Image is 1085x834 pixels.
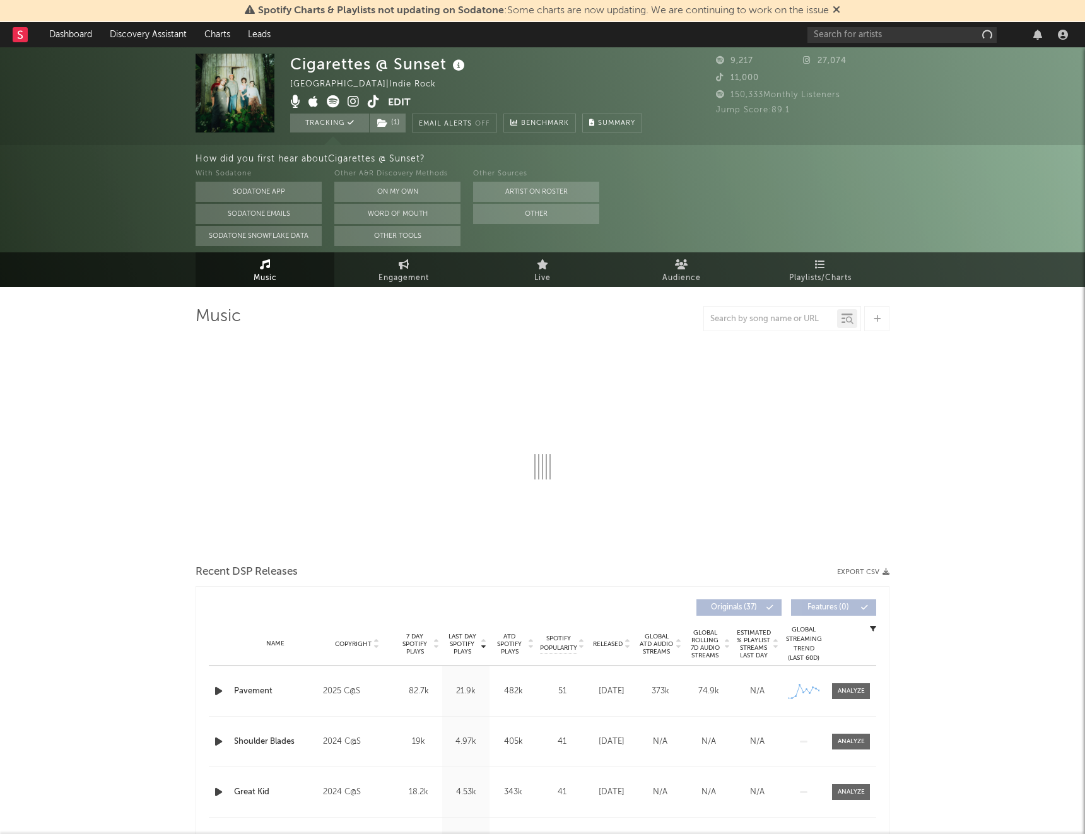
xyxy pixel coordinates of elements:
[736,736,778,748] div: N/A
[716,57,753,65] span: 9,217
[290,77,450,92] div: [GEOGRAPHIC_DATA] | Indie Rock
[688,685,730,698] div: 74.9k
[521,116,569,131] span: Benchmark
[323,734,392,749] div: 2024 C@S
[688,629,722,659] span: Global Rolling 7D Audio Streams
[398,736,439,748] div: 19k
[258,6,829,16] span: : Some charts are now updating. We are continuing to work on the issue
[196,565,298,580] span: Recent DSP Releases
[254,271,277,286] span: Music
[196,204,322,224] button: Sodatone Emails
[837,568,889,576] button: Export CSV
[493,633,526,655] span: ATD Spotify Plays
[290,114,369,132] button: Tracking
[234,685,317,698] a: Pavement
[789,271,852,286] span: Playlists/Charts
[688,736,730,748] div: N/A
[334,167,460,182] div: Other A&R Discovery Methods
[540,685,584,698] div: 51
[334,204,460,224] button: Word Of Mouth
[705,604,763,611] span: Originals ( 37 )
[751,252,889,287] a: Playlists/Charts
[833,6,840,16] span: Dismiss
[369,114,406,132] span: ( 1 )
[473,167,599,182] div: Other Sources
[378,271,429,286] span: Engagement
[473,182,599,202] button: Artist on Roster
[473,204,599,224] button: Other
[445,736,486,748] div: 4.97k
[639,633,674,655] span: Global ATD Audio Streams
[716,106,790,114] span: Jump Score: 89.1
[473,252,612,287] a: Live
[334,252,473,287] a: Engagement
[716,74,759,82] span: 11,000
[40,22,101,47] a: Dashboard
[612,252,751,287] a: Audience
[475,120,490,127] em: Off
[334,226,460,246] button: Other Tools
[196,167,322,182] div: With Sodatone
[196,22,239,47] a: Charts
[534,271,551,286] span: Live
[598,120,635,127] span: Summary
[196,182,322,202] button: Sodatone App
[370,114,406,132] button: (1)
[736,786,778,799] div: N/A
[239,22,279,47] a: Leads
[290,54,468,74] div: Cigarettes @ Sunset
[582,114,642,132] button: Summary
[398,685,439,698] div: 82.7k
[593,640,623,648] span: Released
[704,314,837,324] input: Search by song name or URL
[445,786,486,799] div: 4.53k
[234,639,317,649] div: Name
[493,736,534,748] div: 405k
[540,736,584,748] div: 41
[503,114,576,132] a: Benchmark
[736,629,771,659] span: Estimated % Playlist Streams Last Day
[736,685,778,698] div: N/A
[590,786,633,799] div: [DATE]
[716,91,840,99] span: 150,333 Monthly Listeners
[412,114,497,132] button: Email AlertsOff
[540,634,577,653] span: Spotify Popularity
[323,684,392,699] div: 2025 C@S
[323,785,392,800] div: 2024 C@S
[799,604,857,611] span: Features ( 0 )
[540,786,584,799] div: 41
[688,786,730,799] div: N/A
[590,736,633,748] div: [DATE]
[696,599,782,616] button: Originals(37)
[445,685,486,698] div: 21.9k
[590,685,633,698] div: [DATE]
[258,6,504,16] span: Spotify Charts & Playlists not updating on Sodatone
[196,226,322,246] button: Sodatone Snowflake Data
[639,736,681,748] div: N/A
[807,27,997,43] input: Search for artists
[101,22,196,47] a: Discovery Assistant
[234,786,317,799] a: Great Kid
[398,786,439,799] div: 18.2k
[445,633,479,655] span: Last Day Spotify Plays
[639,685,681,698] div: 373k
[334,182,460,202] button: On My Own
[398,633,431,655] span: 7 Day Spotify Plays
[639,786,681,799] div: N/A
[493,685,534,698] div: 482k
[803,57,847,65] span: 27,074
[791,599,876,616] button: Features(0)
[196,151,1085,167] div: How did you first hear about Cigarettes @ Sunset ?
[234,736,317,748] a: Shoulder Blades
[493,786,534,799] div: 343k
[196,252,334,287] a: Music
[335,640,372,648] span: Copyright
[785,625,823,663] div: Global Streaming Trend (Last 60D)
[662,271,701,286] span: Audience
[388,95,411,111] button: Edit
